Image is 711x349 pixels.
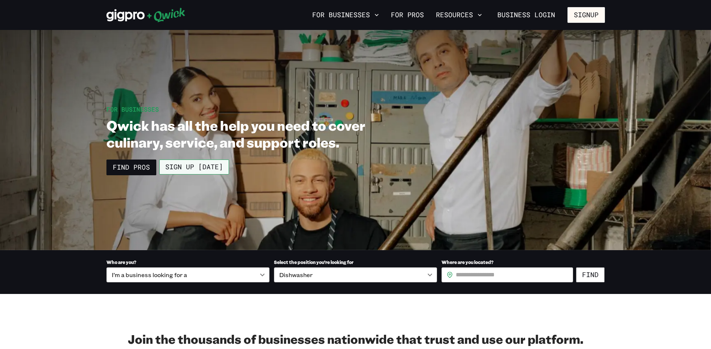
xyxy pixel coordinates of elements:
a: Find Pros [106,160,156,175]
h1: Qwick has all the help you need to cover culinary, service, and support roles. [106,117,406,151]
button: Resources [433,9,485,21]
a: For Pros [388,9,427,21]
h2: Join the thousands of businesses nationwide that trust and use our platform. [106,331,605,346]
a: Sign up [DATE] [159,160,229,174]
button: Signup [567,7,605,23]
span: Where are you located? [442,259,494,265]
span: Who are you? [106,259,136,265]
span: Select the position you’re looking for [274,259,353,265]
div: I’m a business looking for a [106,267,269,282]
div: Dishwasher [274,267,437,282]
button: Find [576,267,605,282]
button: For Businesses [309,9,382,21]
a: Business Login [491,7,561,23]
span: For Businesses [106,105,159,113]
